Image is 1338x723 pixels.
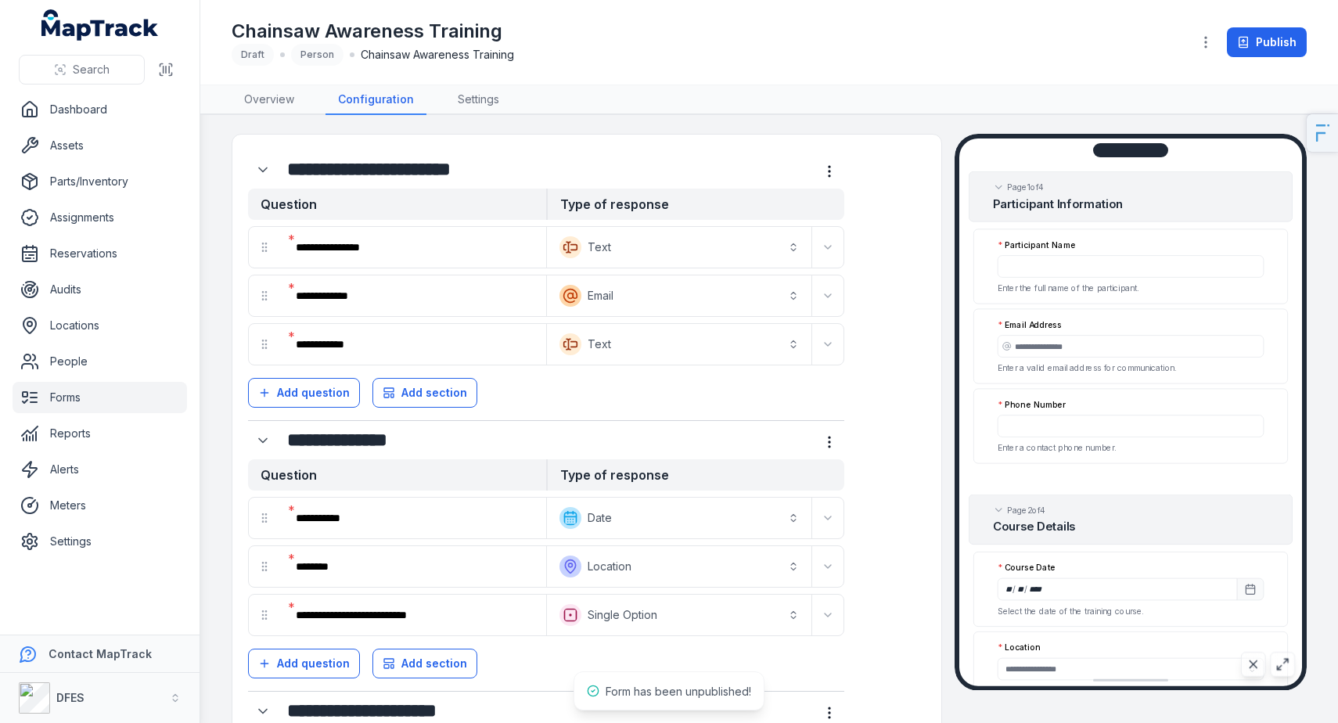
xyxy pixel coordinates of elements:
a: Parts/Inventory [13,166,187,197]
a: MapTrack [41,9,159,41]
span: Page 2 of 4 [1007,504,1045,516]
a: People [13,346,187,377]
p: Enter a contact phone number. [998,442,1264,454]
p: Select the location where the training will be held. [998,685,1264,696]
button: Add section [372,649,477,678]
svg: drag [258,338,271,351]
span: Chainsaw Awareness Training [361,47,514,63]
div: drag [249,232,280,263]
span: Form has been unpublished! [606,685,751,698]
a: Reservations [13,238,187,269]
p: Select the date of the training course. [998,605,1264,617]
div: drag [249,502,280,534]
label: Email Address [998,318,1063,330]
div: / [1024,584,1028,595]
div: Draft [232,44,274,66]
button: Expand [815,283,840,308]
div: Person [291,44,343,66]
button: Location [550,549,808,584]
svg: drag [258,241,271,254]
button: Expand [248,155,278,185]
input: :r3m:-form-item-label [998,415,1264,437]
button: Add section [372,378,477,408]
p: Enter the full name of the participant. [998,282,1264,294]
svg: drag [258,560,271,573]
div: :r1o:-form-item-label [283,549,543,584]
strong: Type of response [546,189,844,220]
span: Add section [401,656,467,671]
div: :ru:-form-item-label [283,279,543,313]
button: Add question [248,378,360,408]
span: Add question [277,656,350,671]
button: Expand [815,235,840,260]
input: :r3k:-form-item-label [998,255,1264,278]
div: :r1i:-form-item-label [283,501,543,535]
input: :r3l:-form-item-label [998,335,1264,358]
strong: Question [248,189,546,220]
label: Phone Number [998,398,1066,410]
div: drag [249,599,280,631]
div: year, [1029,584,1043,595]
button: Expand [248,426,278,455]
button: Text [550,327,808,361]
div: day, [1005,584,1013,595]
strong: Contact MapTrack [49,647,152,660]
a: Overview [232,85,307,115]
label: Course Date [998,562,1056,574]
a: Configuration [326,85,426,115]
span: Add question [277,385,350,401]
a: Reports [13,418,187,449]
button: more-detail [815,156,844,186]
svg: drag [258,609,271,621]
label: Participant Name [998,239,1076,250]
button: Calendar [1237,578,1264,601]
button: Single Option [550,598,808,632]
button: Search [19,55,145,85]
strong: DFES [56,691,85,704]
button: Email [550,279,808,313]
button: Expand [815,505,840,531]
button: Expand [815,554,840,579]
div: :r14:-form-item-label [283,327,543,361]
a: Assignments [13,202,187,233]
span: Add section [401,385,467,401]
a: Audits [13,274,187,305]
div: / [1012,584,1016,595]
div: drag [249,329,280,360]
button: more-detail [815,427,844,457]
label: Location [998,642,1041,653]
div: :ro:-form-item-label [283,230,543,264]
button: Expand [815,332,840,357]
button: Publish [1227,27,1307,57]
a: Settings [445,85,512,115]
a: Forms [13,382,187,413]
div: :r1u:-form-item-label [283,598,543,632]
svg: drag [258,512,271,524]
span: Search [73,62,110,77]
div: drag [249,280,280,311]
button: Date [550,501,808,535]
div: drag [249,551,280,582]
a: Alerts [13,454,187,485]
h1: Chainsaw Awareness Training [232,19,514,44]
svg: drag [258,290,271,302]
a: Assets [13,130,187,161]
a: Locations [13,310,187,341]
p: Enter a valid email address for communication. [998,362,1264,374]
strong: Question [248,459,546,491]
div: month, [1017,584,1025,595]
button: Expand [815,602,840,628]
span: Page 1 of 4 [1007,182,1044,193]
div: :rg:-form-item-label [248,155,281,185]
a: Settings [13,526,187,557]
button: Add question [248,649,360,678]
a: Meters [13,490,187,521]
div: :r1a:-form-item-label [248,426,281,455]
button: Text [550,230,808,264]
strong: Type of response [546,459,844,491]
h2: Course Details [993,518,1269,534]
a: Dashboard [13,94,187,125]
h2: Participant Information [993,196,1269,212]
